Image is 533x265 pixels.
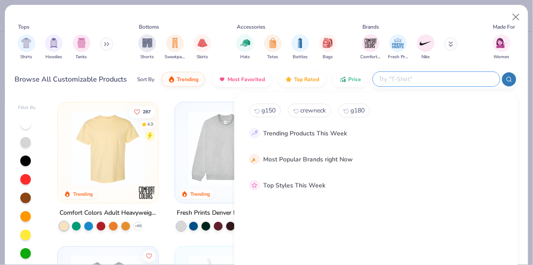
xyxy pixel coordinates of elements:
[21,38,31,48] img: Shirts Image
[388,34,408,60] div: filter for Fresh Prints
[137,75,154,83] div: Sort By
[60,208,157,219] div: Comfort Colors Adult Heavyweight T-Shirt
[293,54,308,60] span: Bottles
[264,34,282,60] button: filter button
[194,34,211,60] button: filter button
[138,34,156,60] div: filter for Shorts
[49,38,59,48] img: Hoodies Image
[388,34,408,60] button: filter button
[236,34,254,60] button: filter button
[76,54,87,60] span: Tanks
[361,34,381,60] button: filter button
[138,184,156,202] img: Comfort Colors logo
[361,34,381,60] div: filter for Comfort Colors
[494,54,510,60] span: Women
[198,38,208,48] img: Skirts Image
[240,54,250,60] span: Hats
[18,34,35,60] button: filter button
[194,34,211,60] div: filter for Skirts
[493,34,511,60] div: filter for Women
[417,34,435,60] button: filter button
[237,23,266,31] div: Accessories
[77,38,86,48] img: Tanks Image
[18,23,30,31] div: Tops
[184,111,267,185] img: f5d85501-0dbb-4ee4-b115-c08fa3845d83
[170,38,180,48] img: Sweatpants Image
[142,250,155,262] button: Like
[212,72,272,87] button: Most Favorited
[177,76,198,83] span: Trending
[45,34,63,60] div: filter for Hoodies
[364,37,377,50] img: Comfort Colors Image
[263,129,347,138] div: Trending Products This Week
[240,38,250,48] img: Hats Image
[236,34,254,60] div: filter for Hats
[267,54,278,60] span: Totes
[142,38,153,48] img: Shorts Image
[264,34,282,60] div: filter for Totes
[73,34,90,60] button: filter button
[142,109,150,114] span: 287
[134,224,141,229] span: + 60
[362,23,379,31] div: Brands
[291,34,309,60] div: filter for Bottles
[45,54,62,60] span: Hoodies
[300,106,326,115] span: crewneck
[388,54,408,60] span: Fresh Prints
[197,54,208,60] span: Skirts
[165,34,185,60] button: filter button
[177,208,274,219] div: Fresh Prints Denver Mock Neck Heavyweight Sweatshirt
[291,34,309,60] button: filter button
[288,104,331,117] button: crewneck1
[15,74,127,85] div: Browse All Customizable Products
[138,34,156,60] button: filter button
[285,76,292,83] img: TopRated.gif
[250,129,258,137] img: trend_line.gif
[508,9,525,26] button: Close
[294,76,319,83] span: Top Rated
[250,155,258,163] img: party_popper.gif
[67,111,149,185] img: 029b8af0-80e6-406f-9fdc-fdf898547912
[73,34,90,60] div: filter for Tanks
[249,104,281,117] button: g1500
[319,34,337,60] button: filter button
[263,181,325,190] div: Top Styles This Week
[268,38,278,48] img: Totes Image
[323,38,332,48] img: Bags Image
[350,106,365,115] span: g180
[496,38,507,48] img: Women Image
[147,121,153,127] div: 4.9
[141,54,154,60] span: Shorts
[45,34,63,60] button: filter button
[348,76,361,83] span: Price
[338,104,370,117] button: g1802
[161,72,205,87] button: Trending
[18,105,36,111] div: Filter By
[129,105,155,118] button: Like
[391,37,405,50] img: Fresh Prints Image
[333,72,368,87] button: Price
[319,34,337,60] div: filter for Bags
[18,34,35,60] div: filter for Shirts
[165,54,185,60] span: Sweatpants
[165,34,185,60] div: filter for Sweatpants
[279,72,326,87] button: Top Rated
[219,76,226,83] img: most_fav.gif
[493,23,515,31] div: Made For
[250,181,258,189] img: pink_star.gif
[417,34,435,60] div: filter for Nike
[295,38,305,48] img: Bottles Image
[139,23,160,31] div: Bottoms
[263,155,353,164] div: Most Popular Brands right Now
[378,74,494,84] input: Try "T-Shirt"
[419,37,432,50] img: Nike Image
[361,54,381,60] span: Comfort Colors
[227,76,265,83] span: Most Favorited
[20,54,32,60] span: Shirts
[493,34,511,60] button: filter button
[261,106,276,115] span: g150
[421,54,430,60] span: Nike
[149,111,232,185] img: e55d29c3-c55d-459c-bfd9-9b1c499ab3c6
[168,76,175,83] img: trending.gif
[323,54,333,60] span: Bags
